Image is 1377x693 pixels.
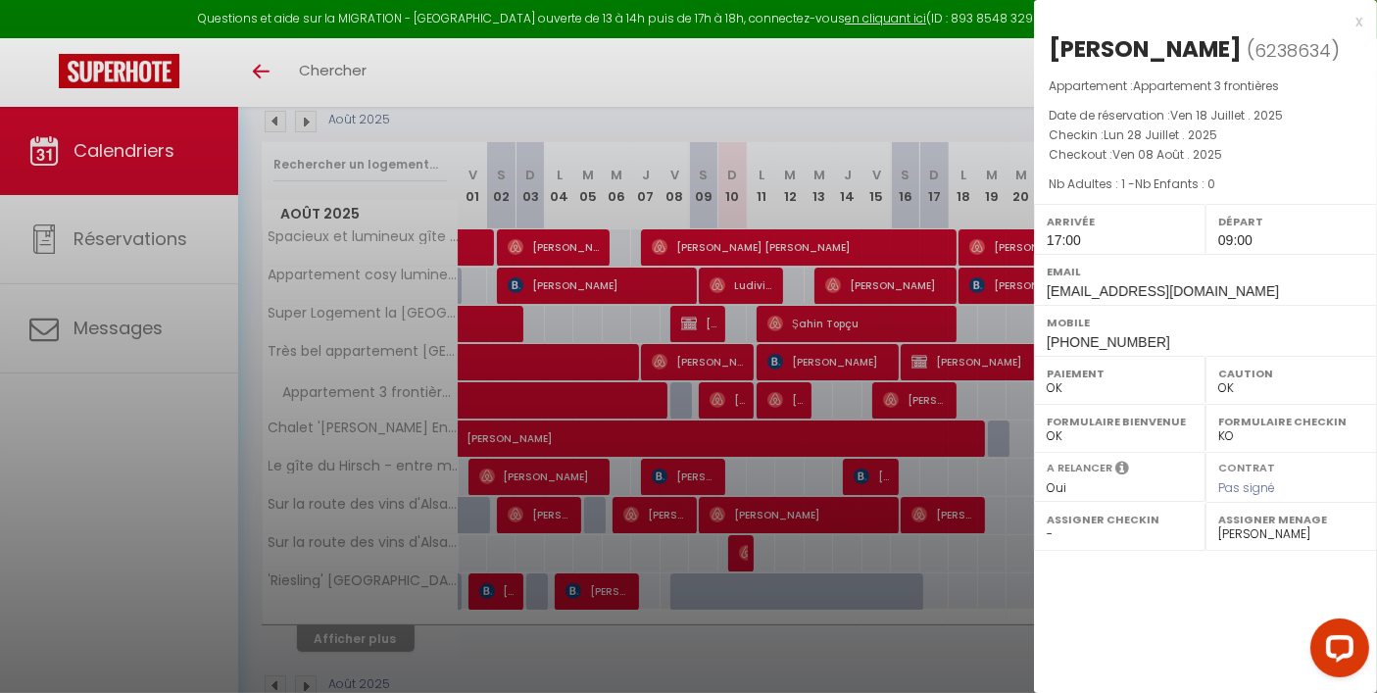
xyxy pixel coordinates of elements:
[1049,33,1242,65] div: [PERSON_NAME]
[1047,232,1081,248] span: 17:00
[1218,460,1275,472] label: Contrat
[1049,106,1362,125] p: Date de réservation :
[1112,146,1222,163] span: Ven 08 Août . 2025
[1047,262,1364,281] label: Email
[1049,175,1215,192] span: Nb Adultes : 1 -
[1115,460,1129,481] i: Sélectionner OUI si vous souhaiter envoyer les séquences de messages post-checkout
[1218,412,1364,431] label: Formulaire Checkin
[1047,364,1193,383] label: Paiement
[1047,313,1364,332] label: Mobile
[1247,36,1340,64] span: ( )
[1034,10,1362,33] div: x
[1104,126,1217,143] span: Lun 28 Juillet . 2025
[1254,38,1331,63] span: 6238634
[1218,510,1364,529] label: Assigner Menage
[1047,212,1193,231] label: Arrivée
[1170,107,1283,124] span: Ven 18 Juillet . 2025
[1047,283,1279,299] span: [EMAIL_ADDRESS][DOMAIN_NAME]
[1218,232,1253,248] span: 09:00
[1049,76,1362,96] p: Appartement :
[1047,412,1193,431] label: Formulaire Bienvenue
[1135,175,1215,192] span: Nb Enfants : 0
[1295,611,1377,693] iframe: LiveChat chat widget
[1218,479,1275,496] span: Pas signé
[1049,125,1362,145] p: Checkin :
[1049,145,1362,165] p: Checkout :
[1133,77,1279,94] span: Appartement 3 frontières
[1047,510,1193,529] label: Assigner Checkin
[1218,364,1364,383] label: Caution
[1218,212,1364,231] label: Départ
[1047,334,1170,350] span: [PHONE_NUMBER]
[1047,460,1112,476] label: A relancer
